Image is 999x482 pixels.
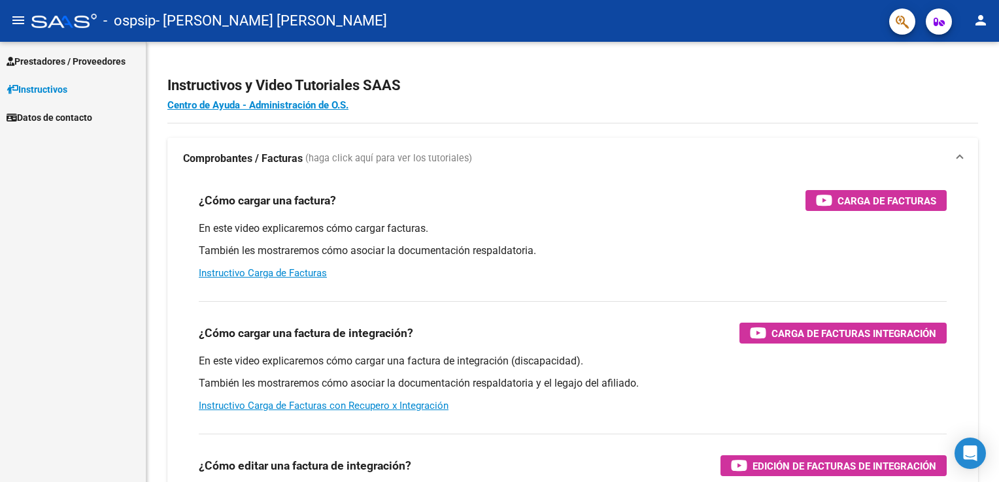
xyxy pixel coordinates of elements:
[973,12,989,28] mat-icon: person
[838,193,936,209] span: Carga de Facturas
[199,244,947,258] p: También les mostraremos cómo asociar la documentación respaldatoria.
[955,438,986,469] div: Open Intercom Messenger
[199,354,947,368] p: En este video explicaremos cómo cargar una factura de integración (discapacidad).
[199,191,336,210] h3: ¿Cómo cargar una factura?
[199,376,947,391] p: También les mostraremos cómo asociar la documentación respaldatoria y el legajo del afiliado.
[156,7,387,35] span: - [PERSON_NAME] [PERSON_NAME]
[720,455,947,476] button: Edición de Facturas de integración
[183,152,303,166] strong: Comprobantes / Facturas
[167,99,348,111] a: Centro de Ayuda - Administración de O.S.
[199,267,327,279] a: Instructivo Carga de Facturas
[167,73,978,98] h2: Instructivos y Video Tutoriales SAAS
[199,400,449,411] a: Instructivo Carga de Facturas con Recupero x Integración
[199,221,947,236] p: En este video explicaremos cómo cargar facturas.
[199,324,413,342] h3: ¿Cómo cargar una factura de integración?
[739,323,947,344] button: Carga de Facturas Integración
[7,82,67,97] span: Instructivos
[753,458,936,474] span: Edición de Facturas de integración
[7,54,126,69] span: Prestadores / Proveedores
[305,152,472,166] span: (haga click aquí para ver los tutoriales)
[10,12,26,28] mat-icon: menu
[771,325,936,342] span: Carga de Facturas Integración
[167,138,978,180] mat-expansion-panel-header: Comprobantes / Facturas (haga click aquí para ver los tutoriales)
[805,190,947,211] button: Carga de Facturas
[7,110,92,125] span: Datos de contacto
[103,7,156,35] span: - ospsip
[199,457,411,475] h3: ¿Cómo editar una factura de integración?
